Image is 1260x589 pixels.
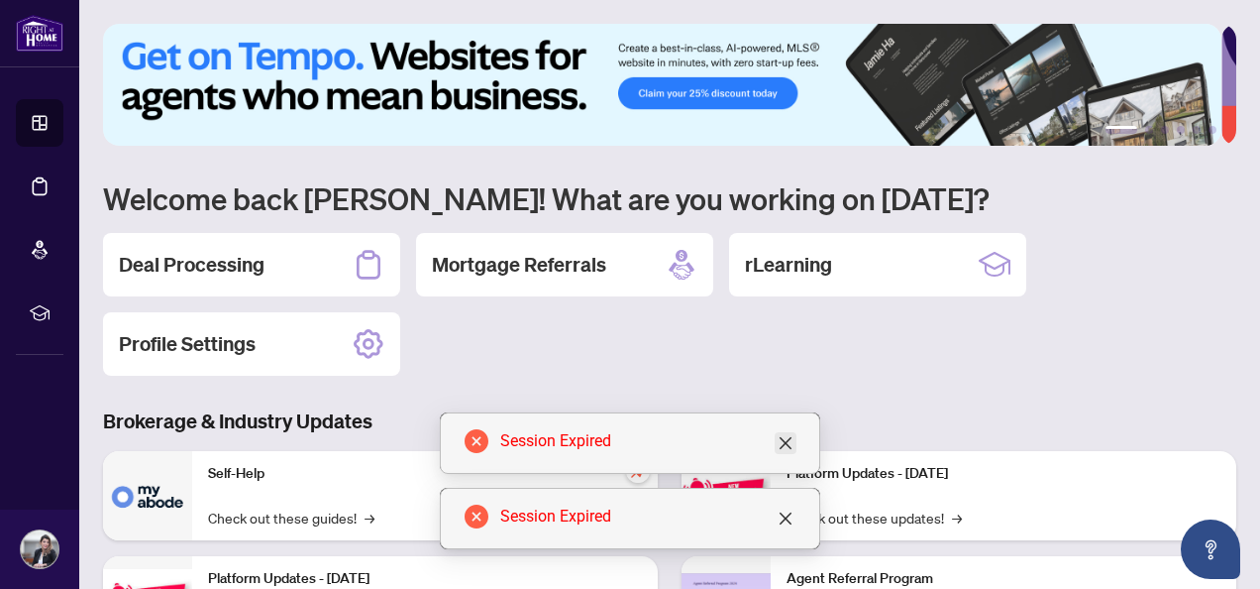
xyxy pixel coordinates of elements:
h3: Brokerage & Industry Updates [103,408,1236,435]
div: Session Expired [500,429,795,453]
button: 6 [1208,126,1216,134]
p: Self-Help [208,463,642,485]
h2: Profile Settings [119,330,256,358]
button: 5 [1193,126,1201,134]
span: close-circle [465,505,488,529]
button: 3 [1161,126,1169,134]
a: Check out these guides!→ [208,507,374,529]
h2: Mortgage Referrals [432,251,606,279]
h1: Welcome back [PERSON_NAME]! What are you working on [DATE]? [103,179,1236,217]
a: Check out these updates!→ [787,507,962,529]
a: Close [775,432,796,454]
h2: Deal Processing [119,251,264,279]
span: close [778,435,793,451]
p: Platform Updates - [DATE] [787,463,1220,485]
a: Close [775,508,796,530]
button: 1 [1105,126,1137,134]
span: close [778,511,793,527]
img: Self-Help [103,451,192,540]
h2: rLearning [745,251,832,279]
span: close-circle [465,429,488,453]
div: Session Expired [500,505,795,529]
img: Slide 0 [103,24,1221,146]
button: Open asap [1181,520,1240,579]
img: logo [16,15,63,52]
span: → [952,507,962,529]
img: Profile Icon [21,530,58,568]
button: 4 [1177,126,1185,134]
button: 2 [1145,126,1153,134]
span: → [365,507,374,529]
